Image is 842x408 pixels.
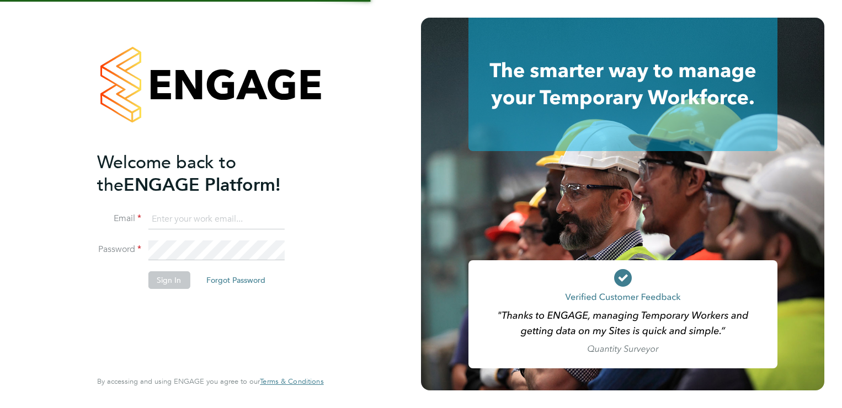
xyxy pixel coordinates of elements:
h2: ENGAGE Platform! [97,151,312,196]
span: By accessing and using ENGAGE you agree to our [97,377,323,386]
a: Terms & Conditions [260,377,323,386]
input: Enter your work email... [148,210,284,229]
span: Welcome back to the [97,152,236,196]
button: Forgot Password [198,271,274,289]
label: Email [97,213,141,224]
label: Password [97,244,141,255]
button: Sign In [148,271,190,289]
